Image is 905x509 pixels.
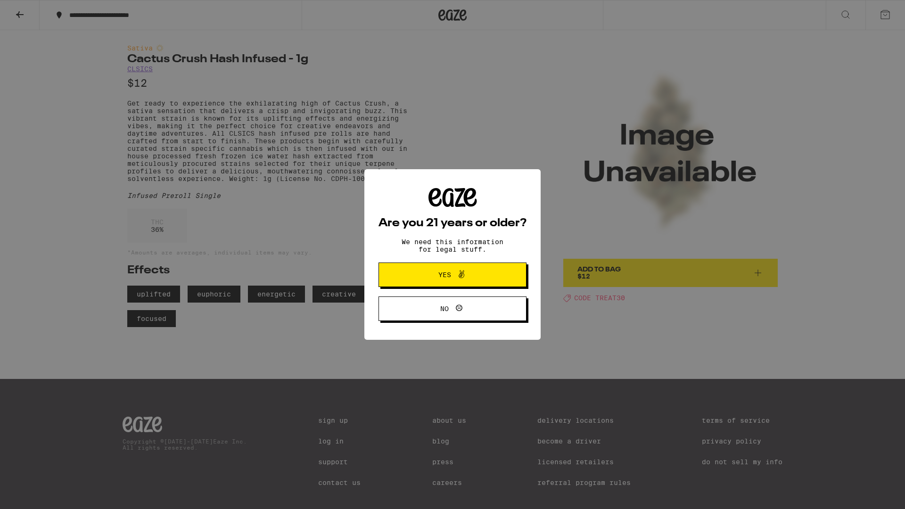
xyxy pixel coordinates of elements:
button: Yes [378,263,527,287]
h2: Are you 21 years or older? [378,218,527,229]
p: We need this information for legal stuff. [394,238,511,253]
button: No [378,296,527,321]
span: No [440,305,449,312]
iframe: Opens a widget where you can find more information [846,481,896,504]
span: Yes [438,271,451,278]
